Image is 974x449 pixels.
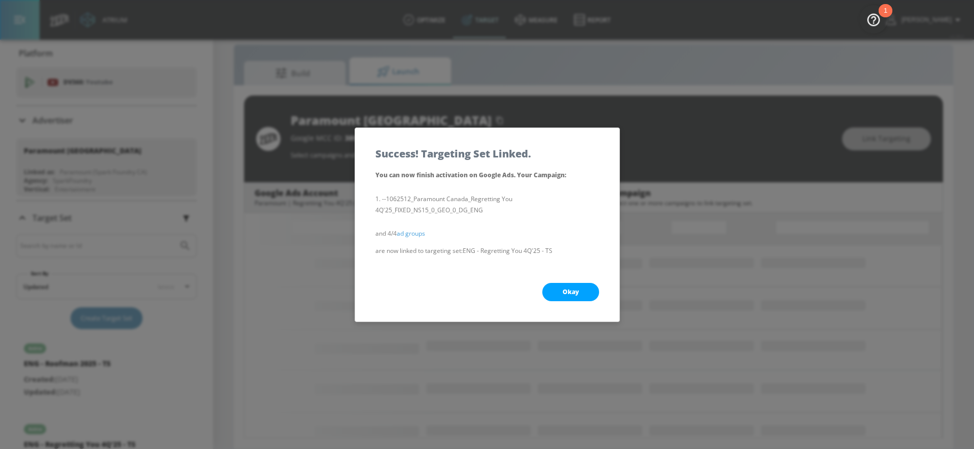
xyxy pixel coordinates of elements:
[375,148,531,159] h5: Success! Targeting Set Linked.
[375,169,599,181] p: You can now finish activation on Google Ads. Your Campaign :
[542,283,599,301] button: Okay
[563,288,579,296] span: Okay
[375,245,599,256] p: are now linked to targeting set: ENG - Regretting You 4Q'25 - TS
[397,229,425,238] a: ad groups
[859,5,888,34] button: Open Resource Center, 1 new notification
[375,228,599,239] p: and 4/4
[375,194,599,216] li: --1062512_Paramount Canada_Regretting You 4Q'25_FIXED_NS15_0_GEO_0_DG_ENG
[884,11,887,24] div: 1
